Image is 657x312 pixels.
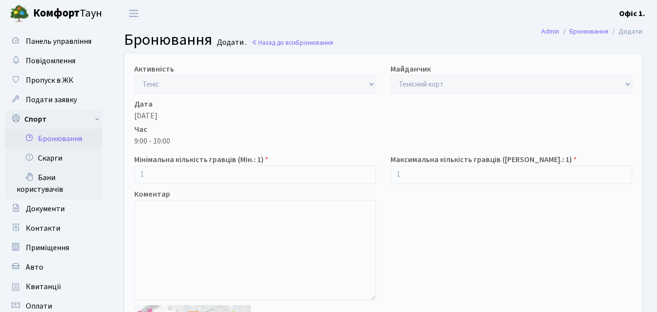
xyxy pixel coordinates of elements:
span: Авто [26,262,43,273]
div: 9:00 - 10:00 [134,135,632,147]
span: Квитанції [26,281,61,292]
div: [DATE] [134,110,632,122]
a: Офіс 1. [619,8,645,19]
a: Admin [541,26,559,37]
a: Повідомлення [5,51,102,71]
span: Таун [33,5,102,22]
a: Подати заявку [5,90,102,110]
a: Бронювання [5,129,102,148]
a: Квитанції [5,277,102,296]
a: Бронювання [569,26,608,37]
span: Бронювання [124,29,212,51]
a: Панель управління [5,32,102,51]
label: Коментар [134,188,170,200]
a: Бани користувачів [5,168,102,199]
small: Додати . [215,38,247,47]
label: Активність [134,63,174,75]
span: Приміщення [26,242,69,253]
label: Час [134,124,147,135]
label: Майданчик [391,63,431,75]
li: Додати [608,26,642,37]
label: Дата [134,98,153,110]
a: Контакти [5,219,102,238]
a: Скарги [5,148,102,168]
span: Оплати [26,301,52,312]
button: Переключити навігацію [122,5,146,21]
b: Комфорт [33,5,80,21]
a: Пропуск в ЖК [5,71,102,90]
span: Документи [26,203,65,214]
a: Приміщення [5,238,102,257]
span: Контакти [26,223,60,234]
a: Назад до всіхБронювання [251,38,333,47]
img: logo.png [10,4,29,23]
span: Подати заявку [26,94,77,105]
a: Документи [5,199,102,219]
span: Повідомлення [26,55,75,66]
span: Панель управління [26,36,91,47]
a: Авто [5,257,102,277]
span: Пропуск в ЖК [26,75,73,86]
nav: breadcrumb [527,21,657,42]
span: Бронювання [296,38,333,47]
a: Спорт [5,110,102,129]
label: Мінімальна кількість гравців (Мін.: 1) [134,154,268,165]
label: Максимальна кількість гравців ([PERSON_NAME].: 1) [391,154,577,165]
